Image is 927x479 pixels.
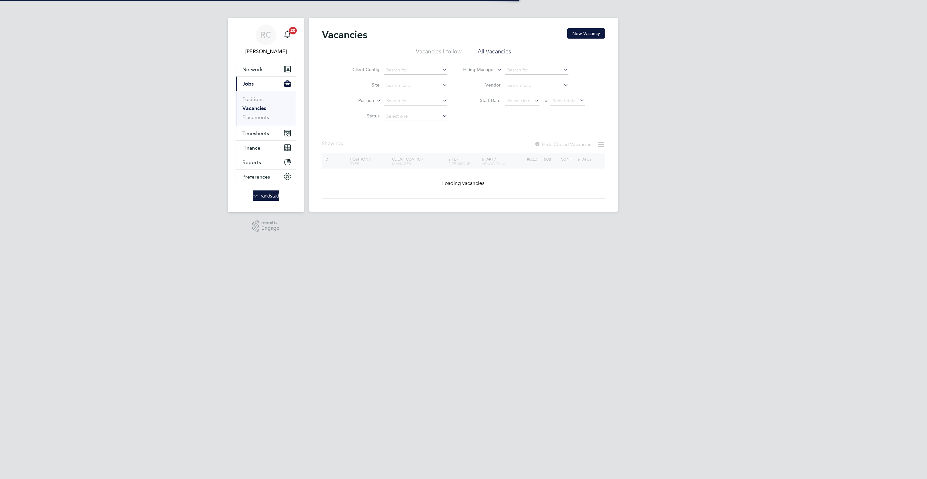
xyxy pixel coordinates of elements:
button: New Vacancy [567,28,605,39]
a: 20 [281,24,294,45]
input: Search for... [384,97,447,106]
input: Search for... [384,66,447,75]
nav: Main navigation [228,18,304,212]
span: Finance [242,145,260,151]
span: RC [261,31,271,39]
div: Showing [322,140,347,147]
input: Search for... [505,66,568,75]
span: Powered by [261,220,279,226]
span: To [541,96,549,105]
div: Jobs [236,91,296,126]
a: RC[PERSON_NAME] [236,24,296,55]
label: Site [342,82,379,88]
button: Preferences [236,170,296,184]
a: Powered byEngage [252,220,280,232]
span: Preferences [242,174,270,180]
label: Hiring Manager [458,67,495,73]
span: Network [242,66,263,72]
label: Status [342,113,379,119]
span: Rebecca Cahill [236,48,296,55]
span: Reports [242,159,261,165]
label: Vendor [464,82,501,88]
input: Search for... [505,81,568,90]
span: Select date [507,98,530,104]
span: Engage [261,226,279,231]
a: Vacancies [242,105,266,111]
button: Finance [236,141,296,155]
a: Go to home page [236,190,296,201]
li: All Vacancies [478,48,511,59]
span: Select date [553,98,576,104]
a: Positions [242,96,264,102]
label: Start Date [464,97,501,103]
input: Select one [384,112,447,121]
label: Client Config [342,67,379,72]
button: Reports [236,155,296,169]
span: Jobs [242,81,254,87]
label: Hide Closed Vacancies [534,141,591,147]
button: Timesheets [236,126,296,140]
img: randstad-logo-retina.png [253,190,279,201]
button: Network [236,62,296,76]
input: Search for... [384,81,447,90]
li: Vacancies I follow [416,48,462,59]
span: ... [342,140,346,147]
span: Timesheets [242,130,269,136]
span: 20 [289,27,297,34]
button: Jobs [236,77,296,91]
h2: Vacancies [322,28,367,41]
a: Placements [242,114,269,120]
label: Position [337,97,374,104]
